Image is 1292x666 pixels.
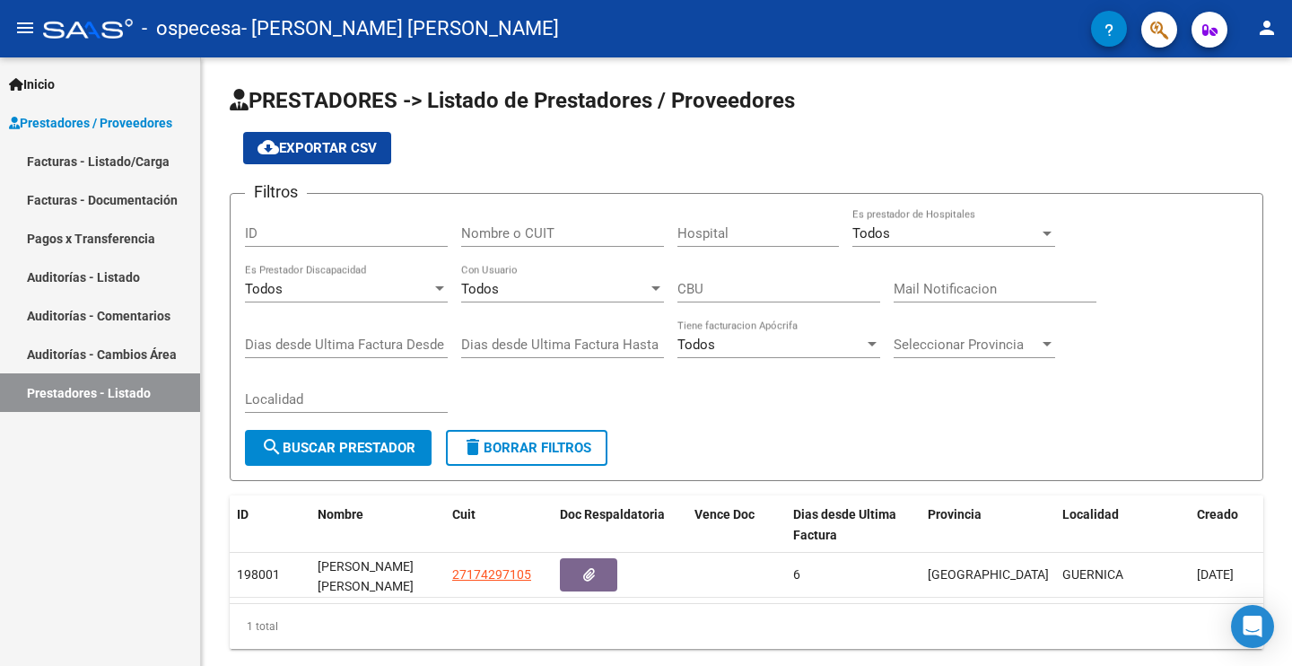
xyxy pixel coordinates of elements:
[793,507,896,542] span: Dias desde Ultima Factura
[852,225,890,241] span: Todos
[261,440,415,456] span: Buscar Prestador
[452,567,531,582] span: 27174297105
[1197,567,1234,582] span: [DATE]
[1231,605,1274,648] div: Open Intercom Messenger
[310,495,445,555] datatable-header-cell: Nombre
[245,430,432,466] button: Buscar Prestador
[1256,17,1278,39] mat-icon: person
[241,9,559,48] span: - [PERSON_NAME] [PERSON_NAME]
[446,430,607,466] button: Borrar Filtros
[318,556,438,594] div: [PERSON_NAME] [PERSON_NAME]
[928,507,982,521] span: Provincia
[9,74,55,94] span: Inicio
[445,495,553,555] datatable-header-cell: Cuit
[142,9,241,48] span: - ospecesa
[677,337,715,353] span: Todos
[14,17,36,39] mat-icon: menu
[560,507,665,521] span: Doc Respaldatoria
[230,88,795,113] span: PRESTADORES -> Listado de Prestadores / Proveedores
[258,140,377,156] span: Exportar CSV
[452,507,476,521] span: Cuit
[461,281,499,297] span: Todos
[786,495,921,555] datatable-header-cell: Dias desde Ultima Factura
[1062,507,1119,521] span: Localidad
[1062,567,1123,582] span: GUERNICA
[793,567,800,582] span: 6
[894,337,1039,353] span: Seleccionar Provincia
[687,495,786,555] datatable-header-cell: Vence Doc
[243,132,391,164] button: Exportar CSV
[230,604,1263,649] div: 1 total
[1197,507,1238,521] span: Creado
[245,180,307,205] h3: Filtros
[921,495,1055,555] datatable-header-cell: Provincia
[245,281,283,297] span: Todos
[237,507,249,521] span: ID
[462,440,591,456] span: Borrar Filtros
[261,436,283,458] mat-icon: search
[553,495,687,555] datatable-header-cell: Doc Respaldatoria
[1055,495,1190,555] datatable-header-cell: Localidad
[9,113,172,133] span: Prestadores / Proveedores
[462,436,484,458] mat-icon: delete
[258,136,279,158] mat-icon: cloud_download
[237,567,280,582] span: 198001
[1190,495,1288,555] datatable-header-cell: Creado
[694,507,755,521] span: Vence Doc
[318,507,363,521] span: Nombre
[230,495,310,555] datatable-header-cell: ID
[928,567,1049,582] span: [GEOGRAPHIC_DATA]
